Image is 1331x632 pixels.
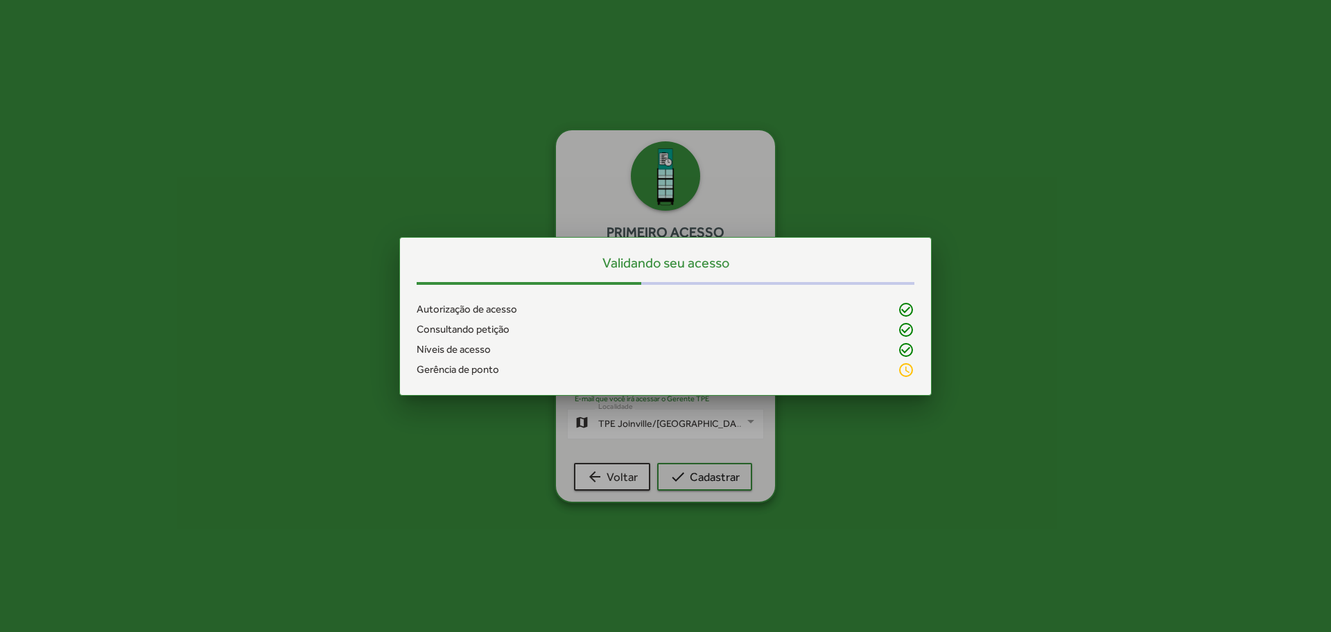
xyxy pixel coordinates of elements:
mat-icon: check_circle_outline [898,342,914,358]
span: Níveis de acesso [417,342,491,358]
mat-icon: check_circle_outline [898,301,914,318]
span: Autorização de acesso [417,301,517,317]
mat-icon: check_circle_outline [898,322,914,338]
h5: Validando seu acesso [417,254,914,271]
span: Consultando petição [417,322,510,337]
mat-icon: schedule [898,362,914,378]
span: Gerência de ponto [417,362,499,378]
